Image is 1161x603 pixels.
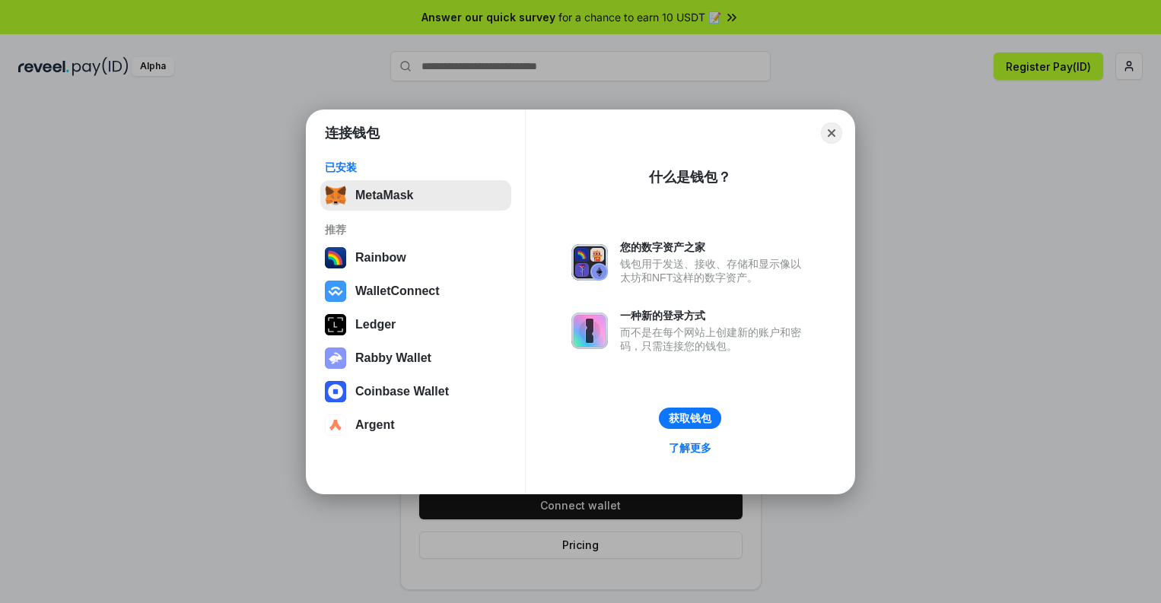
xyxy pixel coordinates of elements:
img: svg+xml,%3Csvg%20xmlns%3D%22http%3A%2F%2Fwww.w3.org%2F2000%2Fsvg%22%20width%3D%2228%22%20height%3... [325,314,346,335]
img: svg+xml,%3Csvg%20width%3D%2228%22%20height%3D%2228%22%20viewBox%3D%220%200%2028%2028%22%20fill%3D... [325,281,346,302]
div: WalletConnect [355,284,440,298]
img: svg+xml,%3Csvg%20width%3D%2228%22%20height%3D%2228%22%20viewBox%3D%220%200%2028%2028%22%20fill%3D... [325,381,346,402]
div: Coinbase Wallet [355,385,449,398]
div: 您的数字资产之家 [620,240,809,254]
div: 已安装 [325,160,507,174]
h1: 连接钱包 [325,124,380,142]
div: 什么是钱包？ [649,168,731,186]
div: 推荐 [325,223,507,236]
button: 获取钱包 [659,408,721,429]
img: svg+xml,%3Csvg%20xmlns%3D%22http%3A%2F%2Fwww.w3.org%2F2000%2Fsvg%22%20fill%3D%22none%22%20viewBox... [571,244,608,281]
div: Rainbow [355,251,406,265]
button: Coinbase Wallet [320,376,511,407]
div: 一种新的登录方式 [620,309,809,322]
div: 了解更多 [669,441,711,455]
div: Ledger [355,318,396,332]
button: Ledger [320,309,511,340]
button: Rainbow [320,243,511,273]
button: WalletConnect [320,276,511,306]
button: Argent [320,410,511,440]
button: Close [821,122,842,144]
img: svg+xml,%3Csvg%20xmlns%3D%22http%3A%2F%2Fwww.w3.org%2F2000%2Fsvg%22%20fill%3D%22none%22%20viewBox... [571,313,608,349]
a: 了解更多 [660,438,720,458]
img: svg+xml,%3Csvg%20xmlns%3D%22http%3A%2F%2Fwww.w3.org%2F2000%2Fsvg%22%20fill%3D%22none%22%20viewBox... [325,348,346,369]
button: MetaMask [320,180,511,211]
div: MetaMask [355,189,413,202]
div: 而不是在每个网站上创建新的账户和密码，只需连接您的钱包。 [620,325,809,353]
button: Rabby Wallet [320,343,511,373]
img: svg+xml,%3Csvg%20width%3D%22120%22%20height%3D%22120%22%20viewBox%3D%220%200%20120%20120%22%20fil... [325,247,346,268]
div: 获取钱包 [669,411,711,425]
img: svg+xml,%3Csvg%20fill%3D%22none%22%20height%3D%2233%22%20viewBox%3D%220%200%2035%2033%22%20width%... [325,185,346,206]
div: Rabby Wallet [355,351,431,365]
div: 钱包用于发送、接收、存储和显示像以太坊和NFT这样的数字资产。 [620,257,809,284]
div: Argent [355,418,395,432]
img: svg+xml,%3Csvg%20width%3D%2228%22%20height%3D%2228%22%20viewBox%3D%220%200%2028%2028%22%20fill%3D... [325,414,346,436]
